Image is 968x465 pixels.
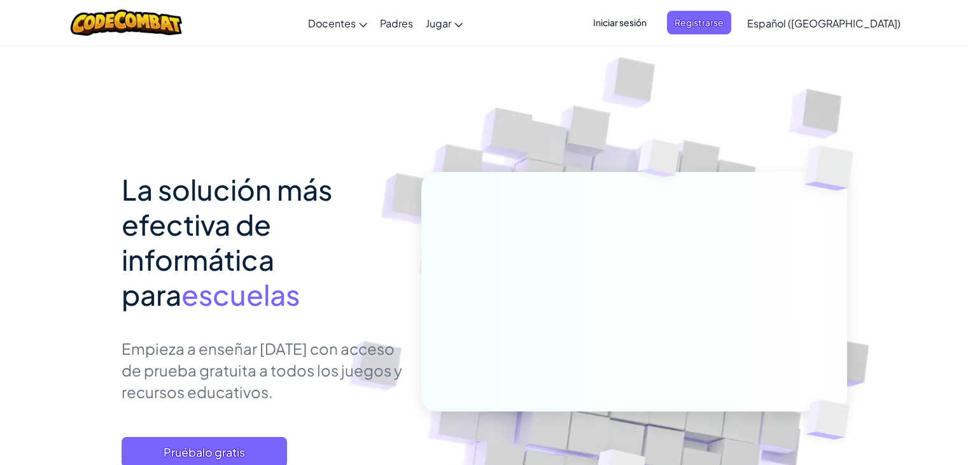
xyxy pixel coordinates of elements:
[747,17,901,30] span: Español ([GEOGRAPHIC_DATA])
[779,115,889,222] img: Overlap cubes
[122,338,402,403] p: Empieza a enseñar [DATE] con acceso de prueba gratuita a todos los juegos y recursos educativos.
[426,17,451,30] span: Jugar
[741,6,907,40] a: Español ([GEOGRAPHIC_DATA])
[181,276,300,312] span: escuelas
[302,6,374,40] a: Docentes
[122,171,332,312] span: La solución más efectiva de informática para
[308,17,356,30] span: Docentes
[586,11,654,34] button: Iniciar sesión
[667,11,731,34] button: Registrarse
[614,114,705,209] img: Overlap cubes
[374,6,419,40] a: Padres
[419,6,469,40] a: Jugar
[71,10,182,36] img: CodeCombat logo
